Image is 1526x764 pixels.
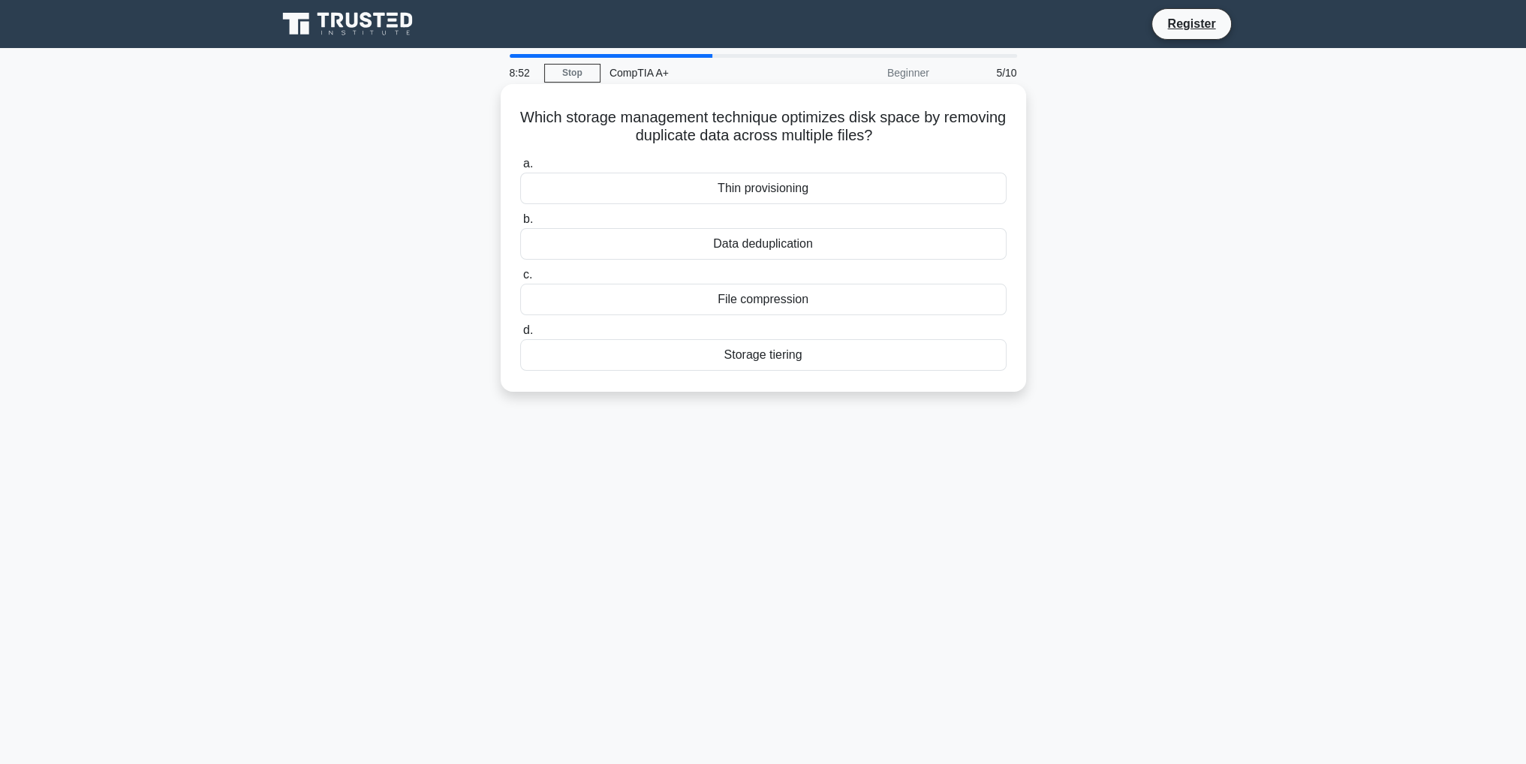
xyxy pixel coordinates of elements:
h5: Which storage management technique optimizes disk space by removing duplicate data across multipl... [519,108,1008,146]
div: Thin provisioning [520,173,1007,204]
div: 5/10 [938,58,1026,88]
div: Data deduplication [520,228,1007,260]
div: CompTIA A+ [600,58,807,88]
span: c. [523,268,532,281]
a: Stop [544,64,600,83]
span: d. [523,323,533,336]
div: 8:52 [501,58,544,88]
div: Beginner [807,58,938,88]
div: Storage tiering [520,339,1007,371]
span: b. [523,212,533,225]
a: Register [1158,14,1224,33]
span: a. [523,157,533,170]
div: File compression [520,284,1007,315]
